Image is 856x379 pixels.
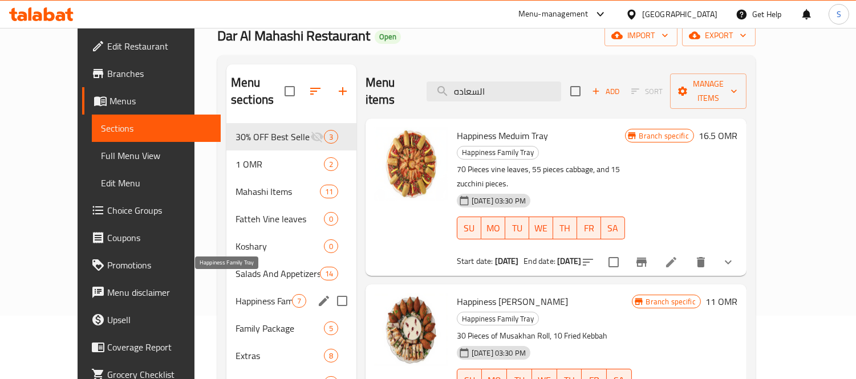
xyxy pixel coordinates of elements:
div: items [320,185,338,198]
span: Happiness [PERSON_NAME] [457,293,568,310]
div: Salads And Appetizers14 [226,260,356,287]
button: Add [587,83,624,100]
button: FR [577,217,601,239]
button: edit [315,292,332,309]
span: Mahashi Items [236,185,320,198]
span: Manage items [679,77,737,105]
a: Edit Menu [92,169,221,197]
a: Choice Groups [82,197,221,224]
a: Menu disclaimer [82,279,221,306]
a: Upsell [82,306,221,333]
a: Sections [92,115,221,142]
img: Happiness Meduim Tray [375,128,448,201]
span: FR [582,220,597,237]
input: search [427,81,561,101]
div: Menu-management [518,7,589,21]
span: 11 [321,186,338,197]
button: TU [505,217,529,239]
span: Sort sections [302,78,329,105]
b: [DATE] [557,254,581,268]
span: TH [558,220,573,237]
span: 2 [324,159,338,170]
span: Branches [107,67,212,80]
button: sort-choices [574,248,602,276]
span: 1 OMR [236,157,324,171]
span: Fatteh Vine leaves [236,212,324,226]
button: Branch-specific-item [628,248,655,276]
span: Add item [587,83,624,100]
a: Coverage Report [82,333,221,361]
button: import [605,25,678,46]
span: Menu disclaimer [107,286,212,299]
a: Menus [82,87,221,115]
span: Happiness Family Tray [457,312,538,325]
div: [GEOGRAPHIC_DATA] [642,8,717,21]
span: Coverage Report [107,340,212,354]
a: Full Menu View [92,142,221,169]
button: Add section [329,78,356,105]
a: Coupons [82,224,221,251]
span: End date: [524,254,555,268]
span: S [837,8,841,21]
div: items [292,294,306,308]
span: Promotions [107,258,212,272]
span: Salads And Appetizers [236,267,320,280]
img: Happiness Shami Tray [375,294,448,366]
span: [DATE] 03:30 PM [467,195,530,206]
p: 30 Pieces of Musakhan Roll, 10 Fried Kebbah [457,329,632,343]
div: items [324,239,338,253]
span: Happiness Meduim Tray [457,127,548,144]
div: items [320,267,338,280]
div: Fatteh Vine leaves0 [226,205,356,233]
span: Upsell [107,313,212,327]
button: export [682,25,756,46]
b: [DATE] [495,254,519,268]
span: import [614,28,668,43]
span: Select to update [602,250,626,274]
span: 3 [324,132,338,142]
span: Select section first [624,83,670,100]
span: [DATE] 03:30 PM [467,348,530,358]
span: Start date: [457,254,493,268]
span: Select section [563,79,587,103]
span: SA [606,220,620,237]
div: 1 OMR2 [226,150,356,178]
span: Family Package [236,321,324,335]
span: WE [534,220,549,237]
div: Extras8 [226,342,356,369]
div: Family Package5 [226,315,356,342]
a: Edit menu item [664,255,678,269]
span: 14 [321,268,338,279]
button: WE [529,217,553,239]
span: Dar Al Mahashi Restaurant [217,23,370,48]
span: Koshary [236,239,324,253]
span: 0 [324,241,338,252]
div: Extras [236,349,324,362]
span: Open [375,32,401,42]
button: SA [601,217,625,239]
span: MO [486,220,501,237]
div: Happiness Family Tray [457,312,539,325]
h2: Menu sections [231,74,285,108]
a: Branches [82,60,221,87]
div: Koshary0 [226,233,356,260]
div: 30% OFF Best Sellers3 [226,123,356,150]
span: Edit Menu [101,176,212,190]
svg: Inactive section [310,130,324,144]
span: SU [462,220,477,237]
span: Sections [101,121,212,135]
span: export [691,28,747,43]
div: items [324,212,338,226]
span: 7 [293,296,306,307]
span: Happiness Family Tray [457,146,538,159]
button: delete [687,248,715,276]
span: Menus [109,94,212,108]
span: Coupons [107,231,212,244]
button: TH [553,217,577,239]
span: 0 [324,214,338,225]
div: Happiness Family Tray7edit [226,287,356,315]
span: 5 [324,323,338,334]
div: items [324,321,338,335]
